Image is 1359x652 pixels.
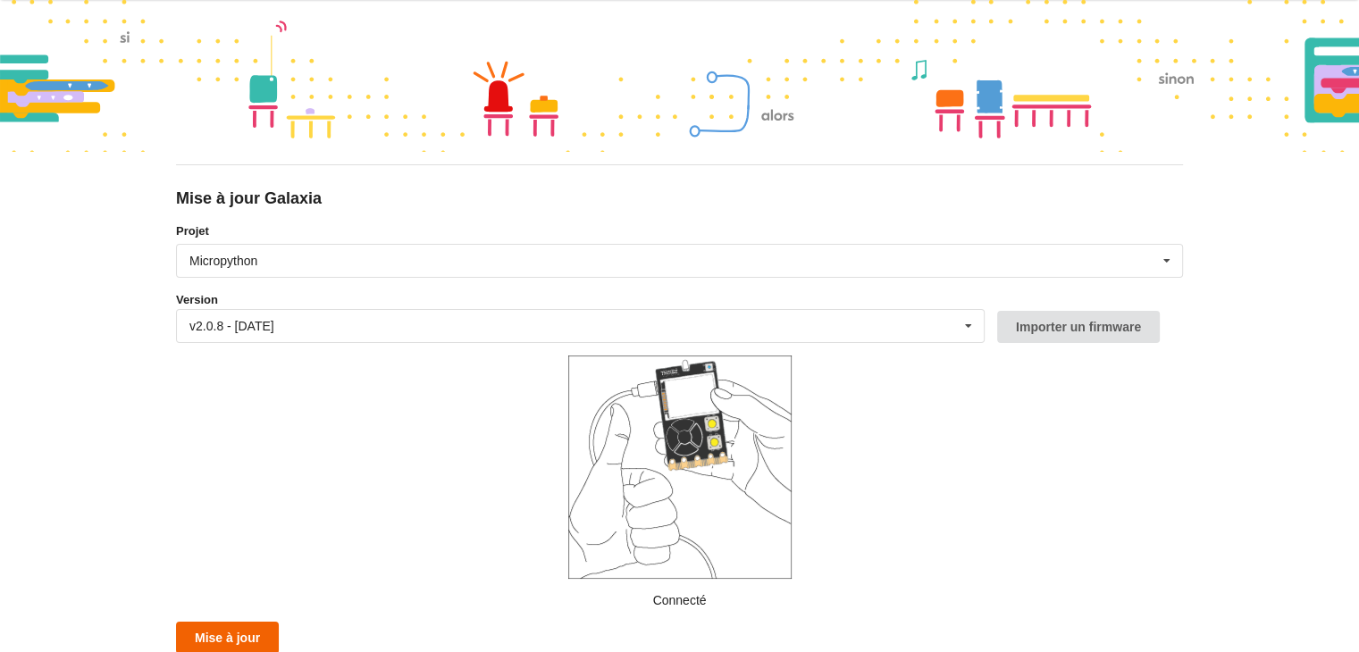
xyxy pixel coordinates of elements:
label: Version [176,291,218,309]
div: Mise à jour Galaxia [176,188,1183,209]
img: galaxia_plugged.png [568,355,792,579]
p: Connecté [176,591,1183,609]
div: v2.0.8 - [DATE] [189,320,274,332]
label: Projet [176,222,1183,240]
div: Micropython [189,255,257,267]
button: Importer un firmware [997,311,1160,343]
